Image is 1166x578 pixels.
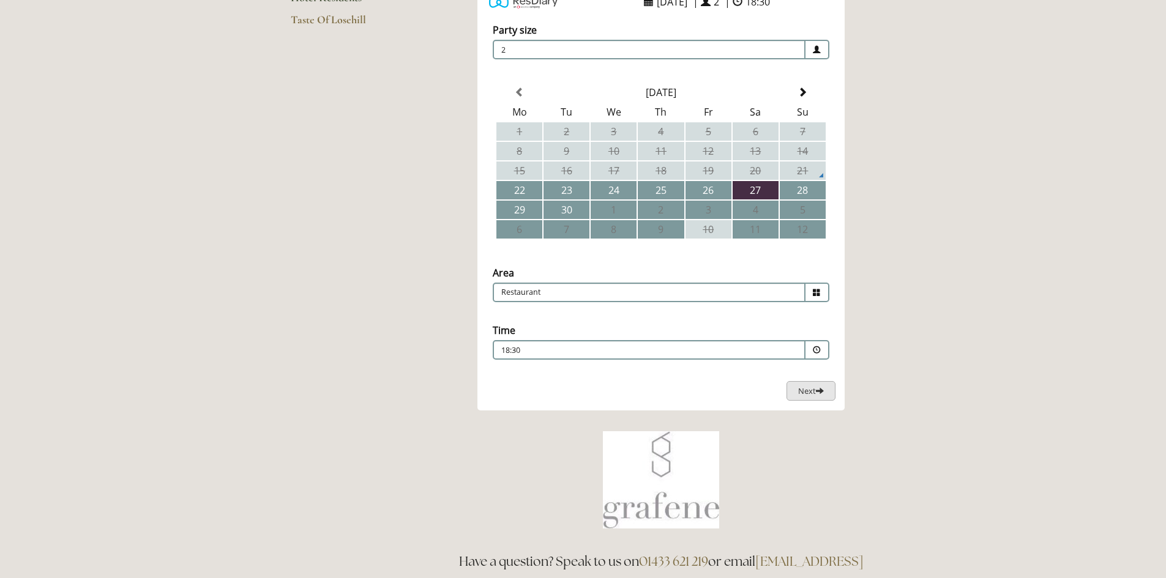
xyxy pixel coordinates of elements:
[639,553,708,569] a: 01433 621 219
[496,201,542,219] td: 29
[544,161,589,180] td: 16
[780,122,826,141] td: 7
[733,103,779,121] th: Sa
[544,201,589,219] td: 30
[544,142,589,160] td: 9
[493,266,514,280] label: Area
[493,40,805,59] span: 2
[515,87,525,97] span: Previous Month
[686,201,731,219] td: 3
[496,181,542,199] td: 22
[603,431,719,528] img: Book a table at Grafene Restaurant @ Losehill
[591,220,637,239] td: 8
[591,181,637,199] td: 24
[496,142,542,160] td: 8
[638,181,684,199] td: 25
[686,161,731,180] td: 19
[493,324,515,337] label: Time
[591,201,637,219] td: 1
[544,83,779,102] th: Select Month
[496,161,542,180] td: 15
[733,161,779,180] td: 20
[686,122,731,141] td: 5
[493,23,537,37] label: Party size
[638,122,684,141] td: 4
[686,220,731,239] td: 10
[591,122,637,141] td: 3
[591,103,637,121] th: We
[496,220,542,239] td: 6
[544,103,589,121] th: Tu
[638,220,684,239] td: 9
[780,161,826,180] td: 21
[638,142,684,160] td: 11
[780,201,826,219] td: 5
[638,161,684,180] td: 18
[291,13,408,35] a: Taste Of Losehill
[496,122,542,141] td: 1
[591,142,637,160] td: 10
[686,181,731,199] td: 26
[544,181,589,199] td: 23
[733,181,779,199] td: 27
[780,142,826,160] td: 14
[544,220,589,239] td: 7
[733,122,779,141] td: 6
[638,103,684,121] th: Th
[787,381,835,401] button: Next
[733,142,779,160] td: 13
[798,385,824,396] span: Next
[780,103,826,121] th: Su
[591,161,637,180] td: 17
[544,122,589,141] td: 2
[496,103,542,121] th: Mo
[686,142,731,160] td: 12
[798,87,807,97] span: Next Month
[780,220,826,239] td: 12
[733,220,779,239] td: 11
[501,345,723,356] p: 18:30
[686,103,731,121] th: Fr
[780,181,826,199] td: 28
[638,201,684,219] td: 2
[733,201,779,219] td: 4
